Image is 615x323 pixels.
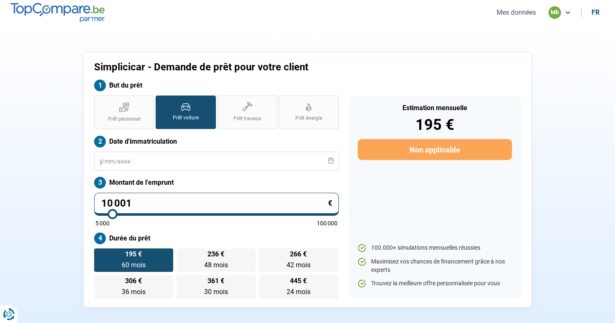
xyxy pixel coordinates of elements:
span: 5 000 [95,220,110,226]
span: € [328,199,332,207]
span: 24 mois [287,288,310,296]
label: Montant de l'emprunt [94,177,339,189]
span: 266 € [290,251,307,258]
span: 361 € [208,278,224,284]
div: Estimation mensuelle [358,105,512,111]
div: fr [592,8,600,16]
img: TopCompare.be [10,3,105,22]
li: Trouvez la meilleure offre personnalisée pour vous [358,279,512,288]
span: 306 € [125,278,142,284]
span: 445 € [290,278,307,284]
li: 100.000+ simulations mensuelles réussies [358,244,512,252]
span: 42 mois [287,261,310,269]
span: 60 mois [122,261,146,269]
div: mb [548,6,561,19]
span: Prêt voiture [173,114,199,121]
span: 100 000 [317,220,338,226]
li: Maximisez vos chances de financement grâce à nos experts [358,258,512,274]
div: 195 € [358,117,512,132]
button: Mes données [494,8,538,17]
button: Non applicable [358,139,512,160]
h1: Simplicicar - Demande de prêt pour votre client [94,61,412,73]
span: 30 mois [204,288,228,296]
span: 36 mois [122,288,146,296]
span: 195 € [125,251,142,258]
span: 48 mois [204,261,228,269]
span: Prêt énergie [295,115,322,122]
span: 236 € [208,251,224,258]
label: Date d'immatriculation [94,136,339,147]
span: Prêt travaux [233,115,261,122]
label: Durée du prêt [94,233,339,244]
span: Prêt personnel [108,116,141,123]
input: jj/mm/aaaa [94,152,339,171]
label: But du prêt [94,80,339,91]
